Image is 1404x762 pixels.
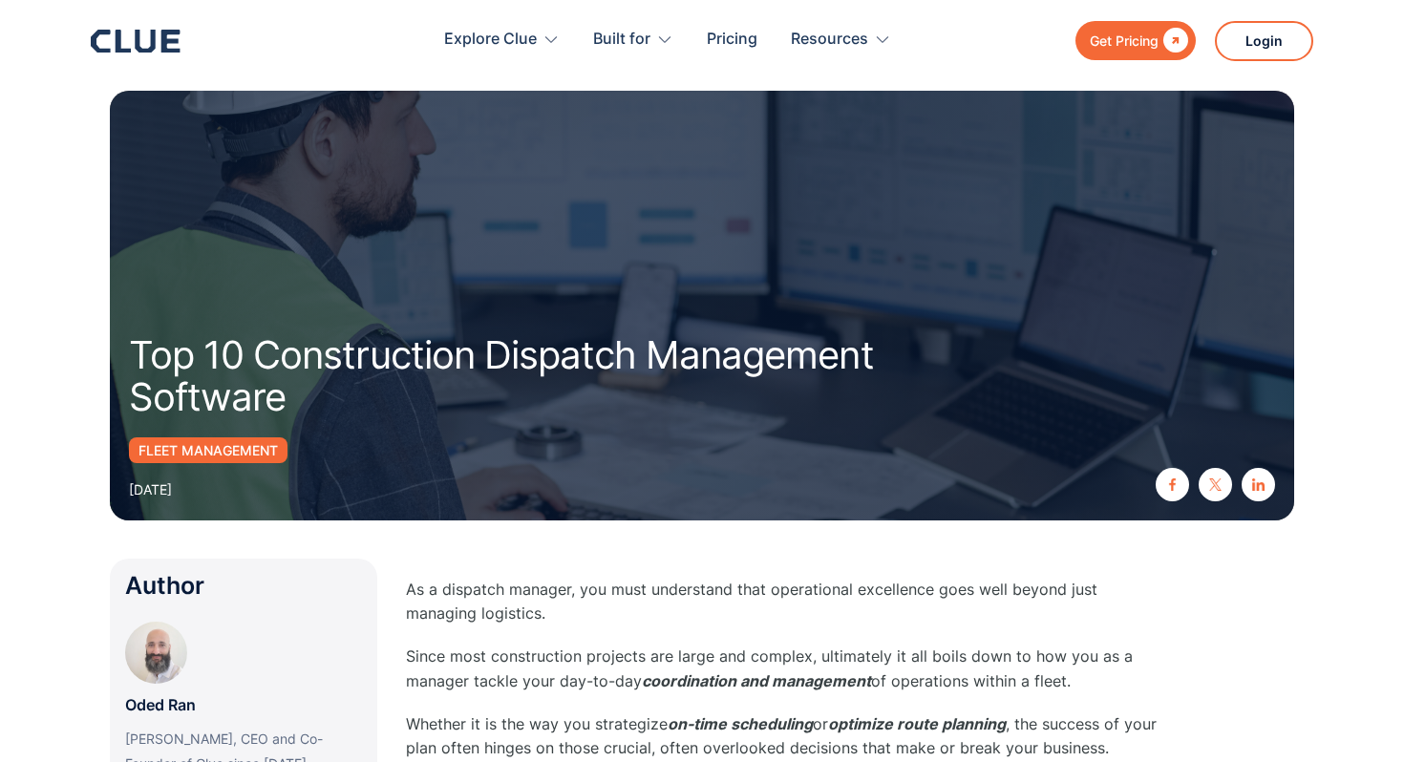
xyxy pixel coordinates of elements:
div: Built for [593,10,673,70]
a: Get Pricing [1075,21,1196,60]
em: optimize route planning [828,714,1006,733]
img: linkedin icon [1252,478,1265,491]
a: Fleet management [129,437,287,463]
em: coordination and management [642,671,871,690]
a: Login [1215,21,1313,61]
img: twitter X icon [1209,478,1222,491]
a: Pricing [707,10,757,70]
div: Author [125,574,362,598]
p: As a dispatch manager, you must understand that operational excellence goes well beyond just mana... [406,578,1170,625]
div: Explore Clue [444,10,560,70]
div: Explore Clue [444,10,537,70]
img: Oded Ran [125,622,187,684]
em: on-time scheduling [668,714,813,733]
div: [DATE] [129,477,172,501]
h1: Top 10 Construction Dispatch Management Software [129,334,931,418]
p: Since most construction projects are large and complex, ultimately it all boils down to how you a... [406,645,1170,692]
p: Whether it is the way you strategize or , the success of your plan often hinges on those crucial,... [406,712,1170,760]
div: Built for [593,10,650,70]
img: facebook icon [1166,478,1179,491]
div: Resources [791,10,868,70]
div: Get Pricing [1090,29,1159,53]
p: Oded Ran [125,693,196,717]
div: Resources [791,10,891,70]
div:  [1159,29,1188,53]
